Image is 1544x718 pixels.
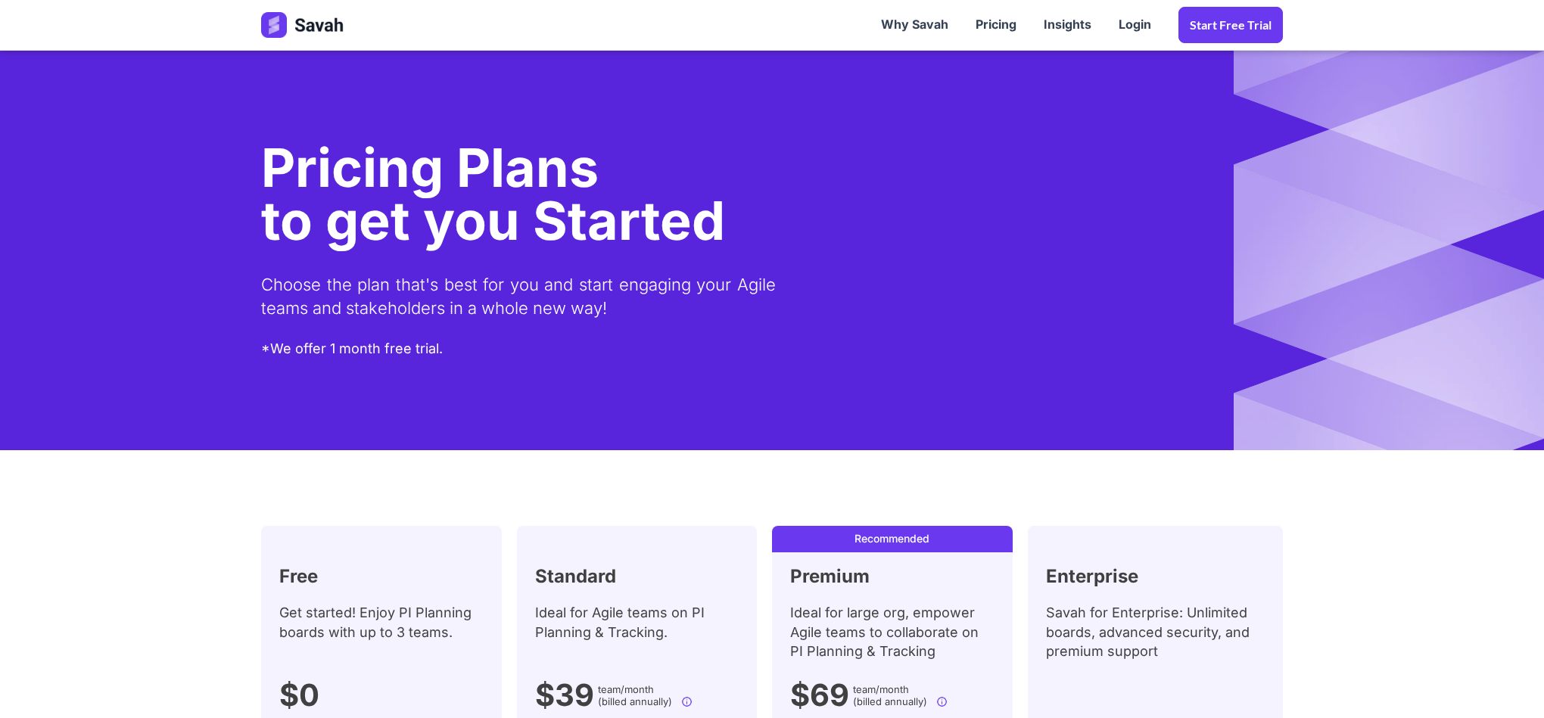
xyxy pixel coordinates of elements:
img: info [936,696,948,707]
a: Why Savah [867,2,962,48]
a: Pricing [962,2,1030,48]
label: (billed annually) [853,694,927,710]
div: *We offer 1 month free trial. [261,338,443,360]
div: Pricing Plans [261,134,725,202]
div: Ideal for large org, empower Agile teams to collaborate on PI Planning & Tracking [790,603,995,671]
label: (billed annually) [598,694,672,710]
h2: Free [279,562,318,591]
h2: Premium [790,562,870,591]
div: Savah for Enterprise: Unlimited boards, advanced security, and premium support [1046,603,1265,671]
div: Choose the plan that's best for you and start engaging your Agile teams and stakeholders in a who... [261,255,776,338]
span: to get you Started [261,188,725,253]
h2: Standard [535,562,616,591]
a: Insights [1030,2,1105,48]
img: info [681,696,693,707]
a: Login [1105,2,1165,48]
div: Ideal for Agile teams on PI Planning & Tracking. [535,603,739,671]
div: Recommended [777,530,1008,547]
span: team/month [598,682,654,698]
h2: Enterprise [1046,562,1138,591]
a: Start Free trial [1178,7,1283,43]
div: Get started! Enjoy PI Planning boards with up to 3 teams. [279,603,484,671]
span: team/month [853,682,909,698]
